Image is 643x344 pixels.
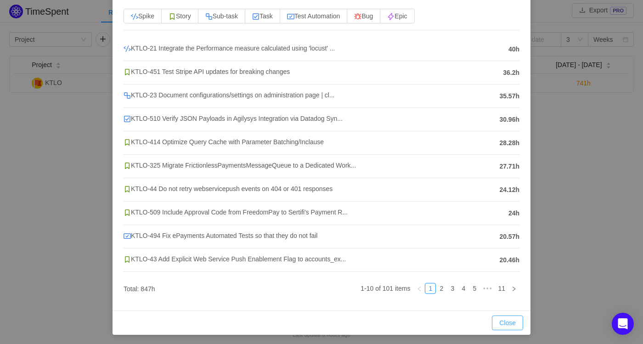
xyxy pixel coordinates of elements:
[124,232,131,240] img: 10300
[124,45,335,52] span: KTLO-21 Integrate the Performance measure calculated using 'locust' ...
[287,12,340,20] span: Test Automation
[124,209,131,216] img: 10315
[499,162,519,171] span: 27.71h
[124,285,155,293] span: Total: 847h
[124,45,131,52] img: 10321
[499,115,519,124] span: 30.96h
[124,68,290,75] span: KTLO-451 Test Stripe API updates for breaking changes
[436,283,447,294] li: 2
[458,283,468,293] a: 4
[124,139,131,146] img: 10315
[124,232,317,239] span: KTLO-494 Fix ePayments Automated Tests so that they do not fail
[499,255,519,265] span: 20.46h
[499,138,519,148] span: 28.28h
[205,13,213,20] img: 10316
[124,68,131,76] img: 10315
[387,13,395,20] img: epic.svg
[354,12,373,20] span: Bug
[480,283,495,294] span: •••
[458,283,469,294] li: 4
[252,13,259,20] img: 10318
[511,286,517,292] i: icon: right
[499,91,519,101] span: 35.57h
[124,256,131,263] img: 10315
[124,209,348,216] span: KTLO-509 Include Approval Code from FreedomPay to Sertifi's Payment R...
[508,283,519,294] li: Next Page
[131,13,138,20] img: 10321
[124,138,324,146] span: KTLO-414 Optimize Query Cache with Parameter Batching/Inclause
[124,91,334,99] span: KTLO-23 Document configurations/settings on administration page | cl...
[447,283,457,293] a: 3
[124,162,131,169] img: 10315
[480,283,495,294] li: Next 5 Pages
[508,209,519,218] span: 24h
[492,316,523,330] button: Close
[387,12,407,20] span: Epic
[287,13,294,20] img: 10300
[447,283,458,294] li: 3
[124,115,343,122] span: KTLO-510 Verify JSON Payloads in Agilysys Integration via Datadog Syn...
[124,186,131,193] img: 10315
[499,185,519,195] span: 24.12h
[169,12,191,20] span: Story
[361,283,410,294] li: 1-10 of 101 items
[124,255,346,263] span: KTLO-43 Add Explicit Web Service Push Enablement Flag to accounts_ex...
[425,283,436,294] li: 1
[469,283,480,294] li: 5
[414,283,425,294] li: Previous Page
[124,185,333,192] span: KTLO-44 Do not retry webservicepush events on 404 or 401 responses
[499,232,519,242] span: 20.57h
[503,68,519,78] span: 36.2h
[417,286,422,292] i: icon: left
[425,283,435,293] a: 1
[252,12,273,20] span: Task
[124,115,131,123] img: 10318
[124,162,356,169] span: KTLO-325 Migrate FrictionlessPaymentsMessageQueue to a Dedicated Work...
[205,12,238,20] span: Sub-task
[124,92,131,99] img: 10316
[612,313,634,335] div: Open Intercom Messenger
[169,13,176,20] img: 10315
[495,283,508,293] a: 11
[354,13,361,20] img: 10303
[508,45,519,54] span: 40h
[131,12,154,20] span: Spike
[469,283,479,293] a: 5
[495,283,508,294] li: 11
[436,283,446,293] a: 2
